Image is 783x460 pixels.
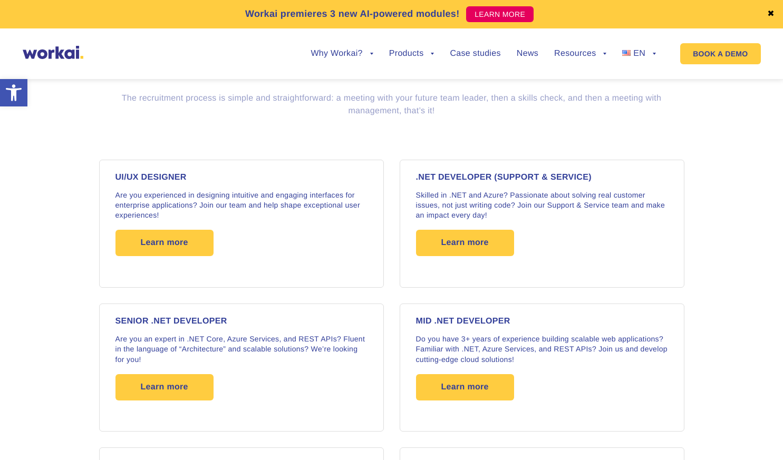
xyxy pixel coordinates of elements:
h4: UI/UX DESIGNER [115,173,368,182]
h4: .NET DEVELOPER (Support & Service) [416,173,668,182]
a: Resources [554,50,606,58]
a: News [517,50,538,58]
h4: SENIOR .NET DEVELOPER [115,317,368,326]
p: Skilled in .NET and Azure? Passionate about solving real customer issues, not just writing code? ... [416,190,668,221]
span: Learn more [441,230,489,256]
span: The recruitment process is simple and straightforward: a meeting with your future team leader, th... [122,94,662,115]
span: Learn more [441,374,489,400]
p: Do you have 3+ years of experience building scalable web applications? Familiar with .NET, Azure ... [416,334,668,365]
a: Why Workai? [311,50,373,58]
a: Products [389,50,434,58]
a: SENIOR .NET DEVELOPER Are you an expert in .NET Core, Azure Services, and REST APIs? Fluent in th... [91,296,392,439]
p: Are you an expert in .NET Core, Azure Services, and REST APIs? Fluent in the language of “Archite... [115,334,368,365]
p: Are you experienced in designing intuitive and engaging interfaces for enterprise applications? J... [115,190,368,221]
a: BOOK A DEMO [680,43,760,64]
h4: MID .NET DEVELOPER [416,317,668,326]
p: Workai premieres 3 new AI-powered modules! [245,7,460,21]
span: Learn more [141,374,188,400]
a: LEARN MORE [466,6,534,22]
a: Case studies [450,50,500,58]
a: MID .NET DEVELOPER Do you have 3+ years of experience building scalable web applications? Familia... [392,296,692,439]
a: .NET DEVELOPER (Support & Service) Skilled in .NET and Azure? Passionate about solving real custo... [392,152,692,296]
a: ✖ [767,10,775,18]
span: Learn more [141,230,188,256]
a: UI/UX DESIGNER Are you experienced in designing intuitive and engaging interfaces for enterprise ... [91,152,392,296]
span: EN [633,49,645,58]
